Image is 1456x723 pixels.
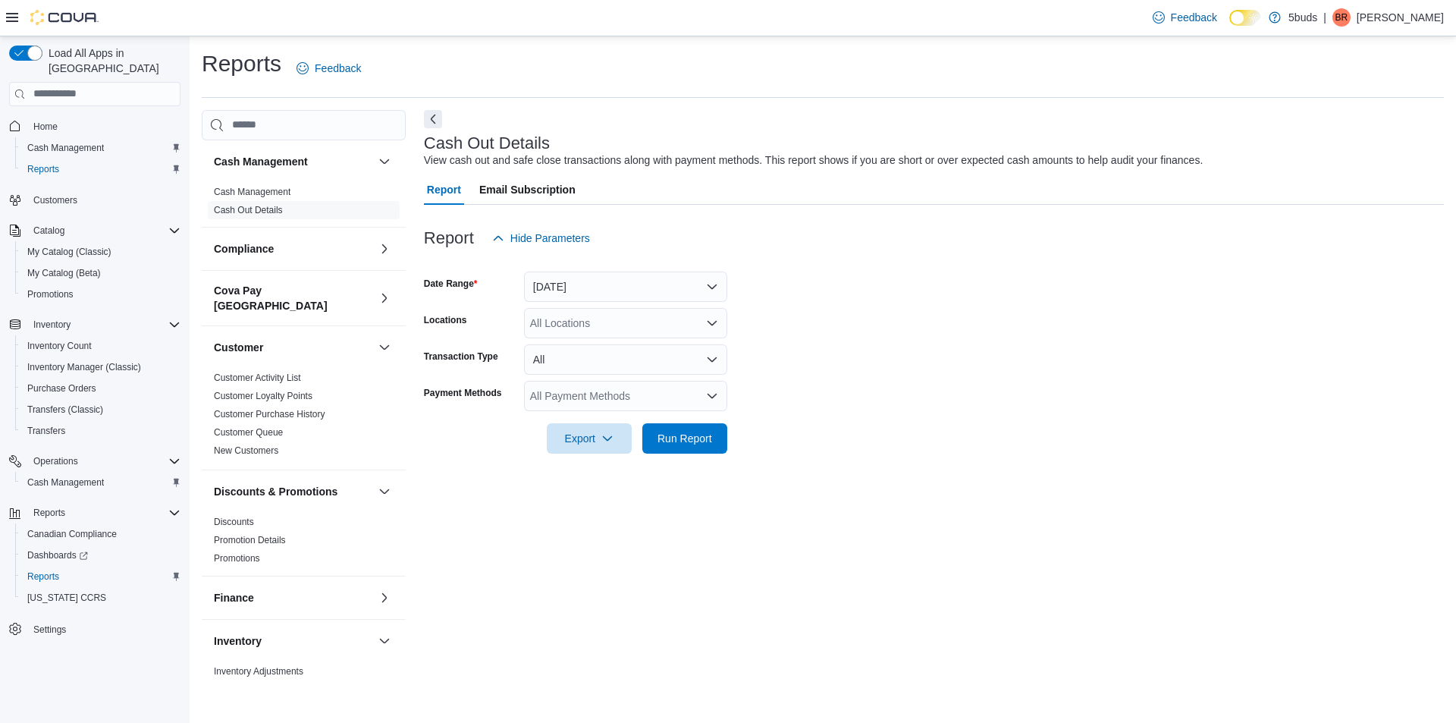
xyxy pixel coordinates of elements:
[202,49,281,79] h1: Reports
[375,338,394,357] button: Customer
[21,160,65,178] a: Reports
[21,567,65,586] a: Reports
[375,289,394,307] button: Cova Pay [GEOGRAPHIC_DATA]
[479,174,576,205] span: Email Subscription
[21,473,110,492] a: Cash Management
[27,621,72,639] a: Settings
[27,117,180,136] span: Home
[21,337,98,355] a: Inventory Count
[214,390,312,402] span: Customer Loyalty Points
[15,523,187,545] button: Canadian Compliance
[15,262,187,284] button: My Catalog (Beta)
[214,534,286,546] span: Promotion Details
[42,46,180,76] span: Load All Apps in [GEOGRAPHIC_DATA]
[657,431,712,446] span: Run Report
[15,357,187,378] button: Inventory Manager (Classic)
[27,619,180,638] span: Settings
[375,632,394,650] button: Inventory
[202,183,406,227] div: Cash Management
[214,391,312,401] a: Customer Loyalty Points
[21,473,180,492] span: Cash Management
[9,109,180,680] nav: Complex example
[375,483,394,501] button: Discounts & Promotions
[214,484,372,499] button: Discounts & Promotions
[524,272,727,302] button: [DATE]
[27,504,180,522] span: Reports
[214,409,325,420] a: Customer Purchase History
[21,422,180,440] span: Transfers
[202,369,406,470] div: Customer
[547,423,632,454] button: Export
[556,423,623,454] span: Export
[27,452,84,470] button: Operations
[1357,8,1444,27] p: [PERSON_NAME]
[15,335,187,357] button: Inventory Count
[706,317,718,329] button: Open list of options
[27,246,111,258] span: My Catalog (Classic)
[214,553,260,564] a: Promotions
[214,427,283,438] a: Customer Queue
[214,590,254,605] h3: Finance
[33,455,78,467] span: Operations
[424,314,467,326] label: Locations
[21,285,80,303] a: Promotions
[21,567,180,586] span: Reports
[21,337,180,355] span: Inventory Count
[486,223,596,253] button: Hide Parameters
[424,350,498,363] label: Transaction Type
[27,425,65,437] span: Transfers
[21,401,109,419] a: Transfers (Classic)
[1335,8,1348,27] span: BR
[375,589,394,607] button: Finance
[33,319,71,331] span: Inventory
[21,546,180,564] span: Dashboards
[27,361,141,373] span: Inventory Manager (Classic)
[214,426,283,439] span: Customer Queue
[33,225,64,237] span: Catalog
[15,284,187,305] button: Promotions
[214,666,303,677] a: Inventory Adjustments
[15,587,187,608] button: [US_STATE] CCRS
[524,344,727,375] button: All
[21,264,180,282] span: My Catalog (Beta)
[21,160,180,178] span: Reports
[214,283,372,313] h3: Cova Pay [GEOGRAPHIC_DATA]
[27,142,104,154] span: Cash Management
[15,399,187,420] button: Transfers (Classic)
[33,624,66,636] span: Settings
[375,240,394,258] button: Compliance
[1171,10,1217,25] span: Feedback
[27,222,71,240] button: Catalog
[1323,8,1326,27] p: |
[21,358,180,376] span: Inventory Manager (Classic)
[3,220,187,241] button: Catalog
[21,264,107,282] a: My Catalog (Beta)
[21,401,180,419] span: Transfers (Classic)
[27,571,59,583] span: Reports
[27,163,59,175] span: Reports
[214,516,254,528] span: Discounts
[214,241,274,256] h3: Compliance
[33,121,58,133] span: Home
[1288,8,1317,27] p: 5buds
[15,137,187,159] button: Cash Management
[21,546,94,564] a: Dashboards
[27,504,71,522] button: Reports
[27,316,77,334] button: Inventory
[21,379,180,398] span: Purchase Orders
[214,517,254,527] a: Discounts
[214,373,301,383] a: Customer Activity List
[214,590,372,605] button: Finance
[3,115,187,137] button: Home
[424,152,1203,168] div: View cash out and safe close transactions along with payment methods. This report shows if you ar...
[424,278,478,290] label: Date Range
[214,186,290,198] span: Cash Management
[15,420,187,442] button: Transfers
[21,422,71,440] a: Transfers
[424,110,442,128] button: Next
[15,159,187,180] button: Reports
[214,665,303,677] span: Inventory Adjustments
[27,382,96,395] span: Purchase Orders
[424,134,550,152] h3: Cash Out Details
[21,243,180,261] span: My Catalog (Classic)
